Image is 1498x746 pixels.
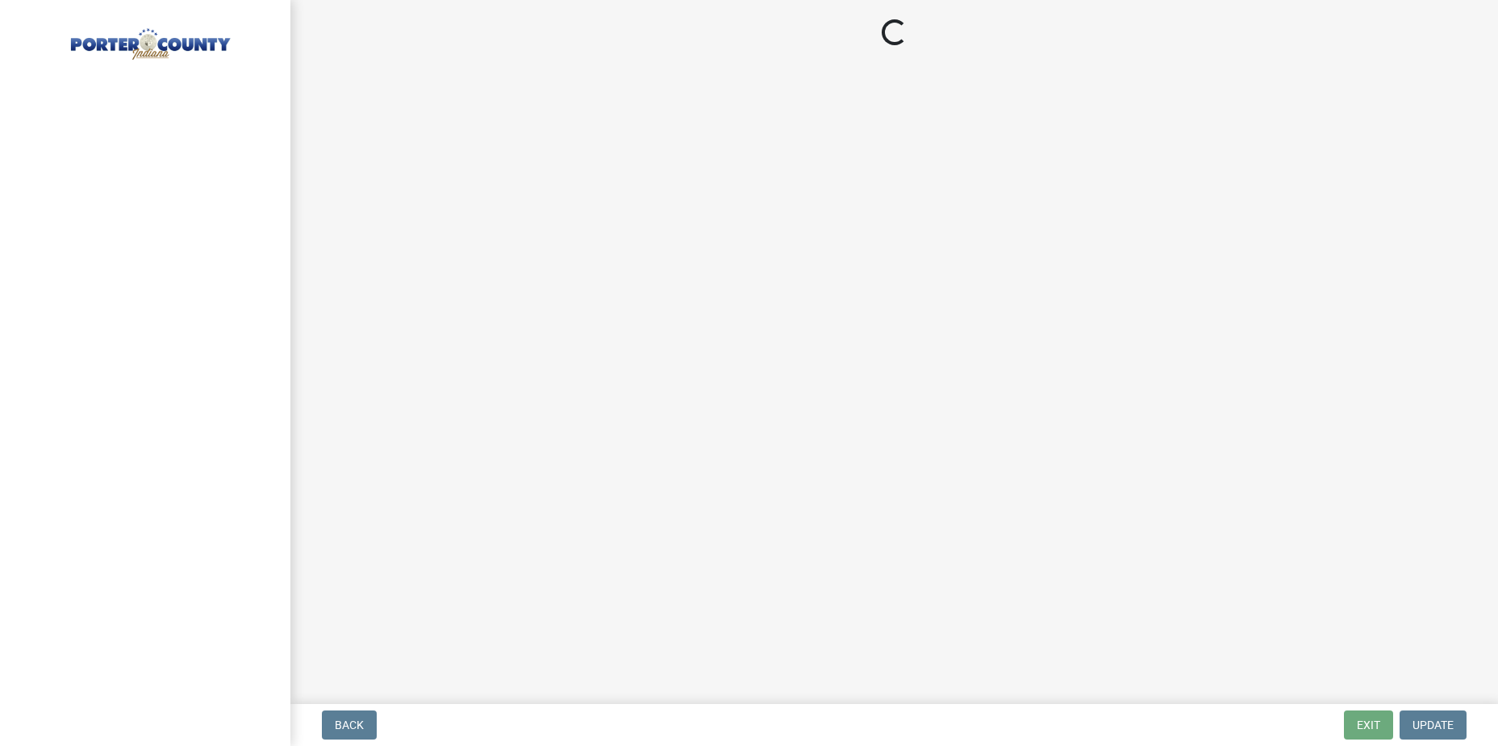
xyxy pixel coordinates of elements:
button: Back [322,710,377,740]
img: Porter County, Indiana [32,17,265,62]
button: Exit [1344,710,1393,740]
span: Back [335,719,364,731]
button: Update [1400,710,1467,740]
span: Update [1412,719,1454,731]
